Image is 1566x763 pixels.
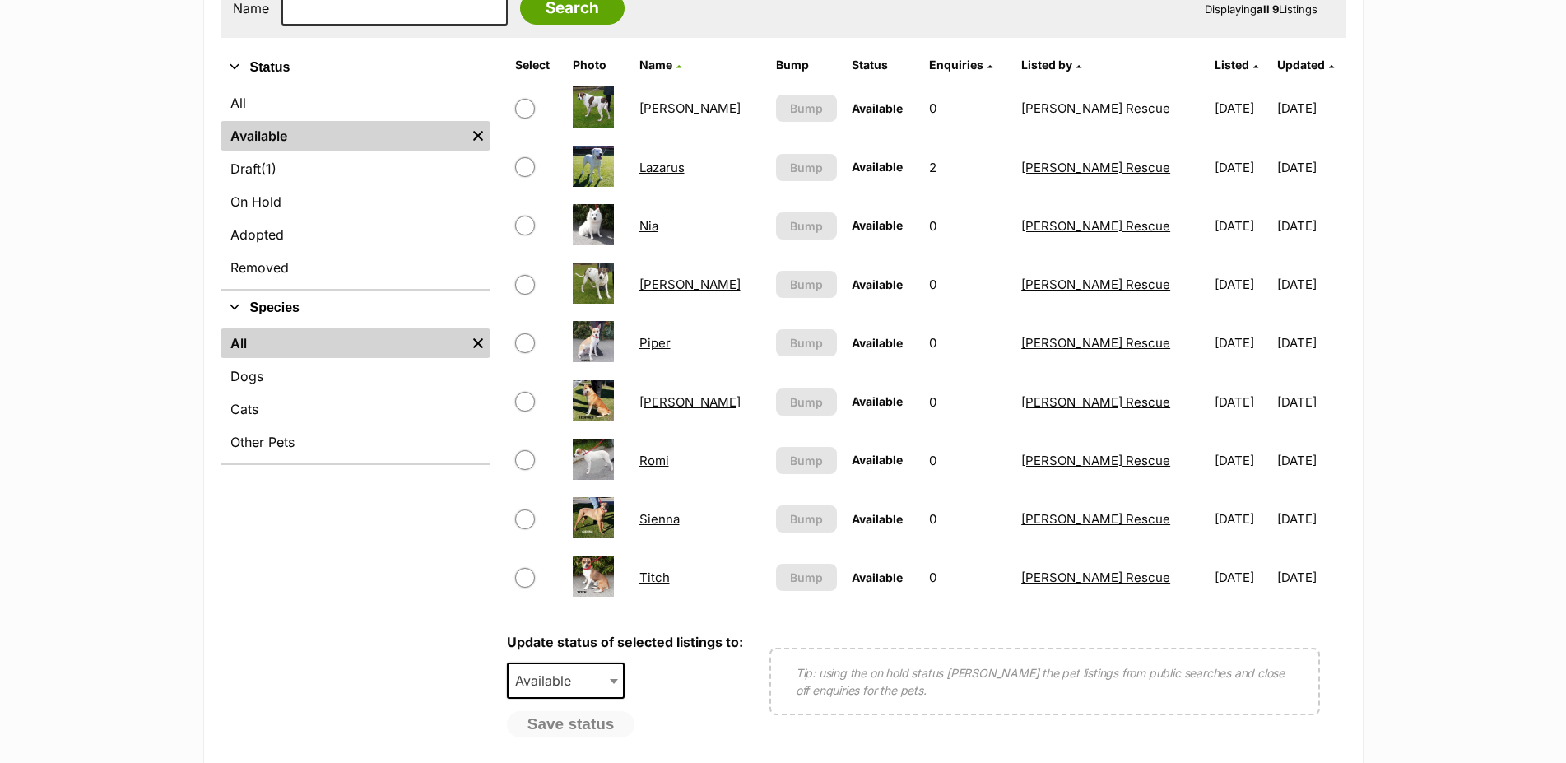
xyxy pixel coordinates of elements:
[1277,139,1345,196] td: [DATE]
[776,564,837,591] button: Bump
[639,394,741,410] a: [PERSON_NAME]
[1208,256,1276,313] td: [DATE]
[852,453,903,467] span: Available
[1215,58,1249,72] span: Listed
[1021,570,1170,585] a: [PERSON_NAME] Rescue
[922,374,1013,430] td: 0
[776,154,837,181] button: Bump
[776,271,837,298] button: Bump
[221,57,490,78] button: Status
[221,325,490,463] div: Species
[922,80,1013,137] td: 0
[507,711,635,737] button: Save status
[1277,491,1345,547] td: [DATE]
[639,58,681,72] a: Name
[507,663,625,699] span: Available
[1208,139,1276,196] td: [DATE]
[1208,549,1276,606] td: [DATE]
[922,139,1013,196] td: 2
[776,447,837,474] button: Bump
[790,334,823,351] span: Bump
[1205,2,1317,16] span: Displaying Listings
[776,95,837,122] button: Bump
[639,100,741,116] a: [PERSON_NAME]
[845,52,921,78] th: Status
[639,511,680,527] a: Sienna
[509,52,565,78] th: Select
[466,121,490,151] a: Remove filter
[1021,453,1170,468] a: [PERSON_NAME] Rescue
[261,159,276,179] span: (1)
[922,314,1013,371] td: 0
[639,570,670,585] a: Titch
[790,217,823,235] span: Bump
[221,88,490,118] a: All
[221,121,466,151] a: Available
[1277,198,1345,254] td: [DATE]
[1277,432,1345,489] td: [DATE]
[639,335,671,351] a: Piper
[1277,80,1345,137] td: [DATE]
[1208,491,1276,547] td: [DATE]
[922,491,1013,547] td: 0
[790,510,823,528] span: Bump
[639,218,658,234] a: Nia
[796,664,1294,699] p: Tip: using the on hold status [PERSON_NAME] the pet listings from public searches and close off e...
[790,452,823,469] span: Bump
[221,253,490,282] a: Removed
[929,58,992,72] a: Enquiries
[221,361,490,391] a: Dogs
[1021,511,1170,527] a: [PERSON_NAME] Rescue
[466,328,490,358] a: Remove filter
[1277,549,1345,606] td: [DATE]
[1277,314,1345,371] td: [DATE]
[776,505,837,533] button: Bump
[221,187,490,216] a: On Hold
[1021,160,1170,175] a: [PERSON_NAME] Rescue
[776,329,837,356] button: Bump
[1021,218,1170,234] a: [PERSON_NAME] Rescue
[233,1,269,16] label: Name
[852,277,903,291] span: Available
[790,393,823,411] span: Bump
[922,432,1013,489] td: 0
[1277,256,1345,313] td: [DATE]
[852,512,903,526] span: Available
[639,453,669,468] a: Romi
[639,277,741,292] a: [PERSON_NAME]
[1215,58,1258,72] a: Listed
[1208,198,1276,254] td: [DATE]
[1021,58,1072,72] span: Listed by
[221,220,490,249] a: Adopted
[922,549,1013,606] td: 0
[922,256,1013,313] td: 0
[852,336,903,350] span: Available
[1021,335,1170,351] a: [PERSON_NAME] Rescue
[1021,100,1170,116] a: [PERSON_NAME] Rescue
[1208,374,1276,430] td: [DATE]
[852,570,903,584] span: Available
[1277,58,1334,72] a: Updated
[1208,432,1276,489] td: [DATE]
[509,669,588,692] span: Available
[852,394,903,408] span: Available
[1277,374,1345,430] td: [DATE]
[852,160,903,174] span: Available
[1208,314,1276,371] td: [DATE]
[790,100,823,117] span: Bump
[507,634,743,650] label: Update status of selected listings to:
[790,276,823,293] span: Bump
[221,394,490,424] a: Cats
[852,101,903,115] span: Available
[790,569,823,586] span: Bump
[639,160,685,175] a: Lazarus
[1021,394,1170,410] a: [PERSON_NAME] Rescue
[769,52,843,78] th: Bump
[1021,58,1081,72] a: Listed by
[776,212,837,240] button: Bump
[922,198,1013,254] td: 0
[221,297,490,319] button: Species
[221,154,490,184] a: Draft
[776,388,837,416] button: Bump
[1257,2,1279,16] strong: all 9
